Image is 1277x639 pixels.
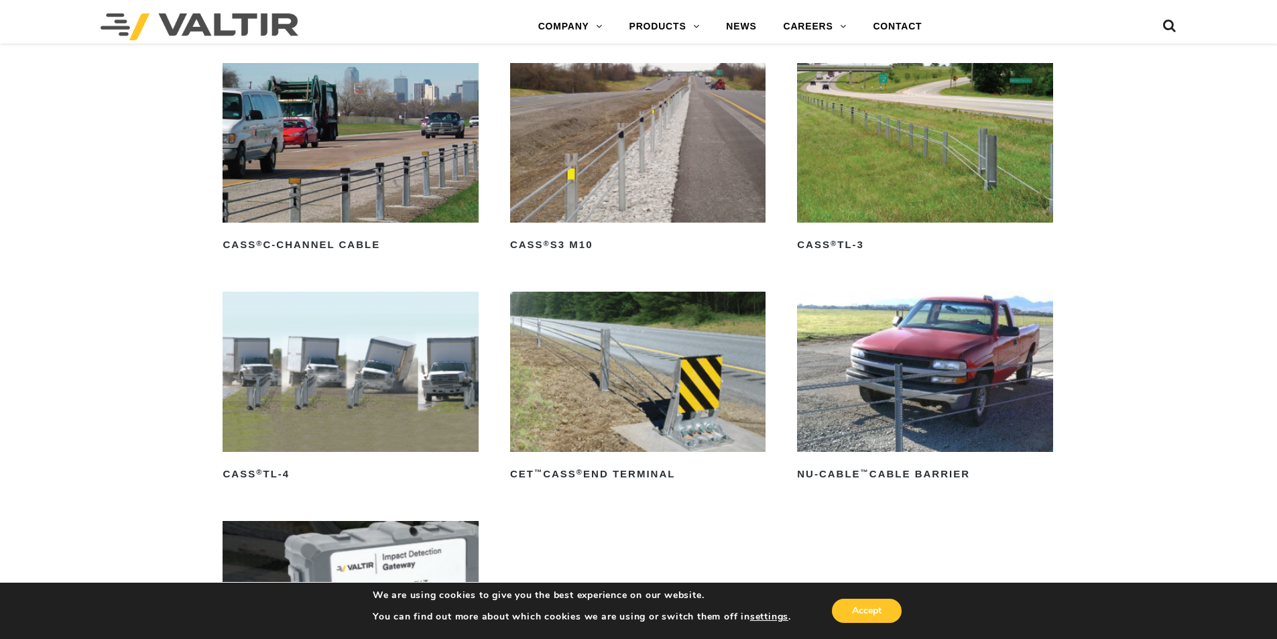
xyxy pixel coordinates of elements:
p: We are using cookies to give you the best experience on our website. [373,589,791,601]
a: COMPANY [525,13,616,40]
a: NEWS [713,13,770,40]
sup: ® [256,468,263,476]
button: settings [750,611,788,623]
a: CONTACT [859,13,935,40]
p: You can find out more about which cookies we are using or switch them off in . [373,611,791,623]
h2: CASS TL-3 [797,235,1052,256]
sup: ® [256,239,263,247]
h2: CASS TL-4 [223,464,478,485]
sup: ™ [861,468,869,476]
img: Valtir [101,13,298,40]
a: PRODUCTS [616,13,713,40]
sup: ® [576,468,583,476]
a: NU-CABLE™Cable Barrier [797,292,1052,485]
button: Accept [832,599,902,623]
h2: CASS S3 M10 [510,235,766,256]
sup: ® [544,239,550,247]
a: CASS®C-Channel Cable [223,63,478,256]
a: CET™CASS®End Terminal [510,292,766,485]
sup: ® [831,239,837,247]
h2: CET CASS End Terminal [510,464,766,485]
h2: NU-CABLE Cable Barrier [797,464,1052,485]
h2: CASS C-Channel Cable [223,235,478,256]
a: CASS®S3 M10 [510,63,766,256]
a: CASS®TL-4 [223,292,478,485]
sup: ™ [534,468,543,476]
a: CASS®TL-3 [797,63,1052,256]
a: CAREERS [770,13,860,40]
